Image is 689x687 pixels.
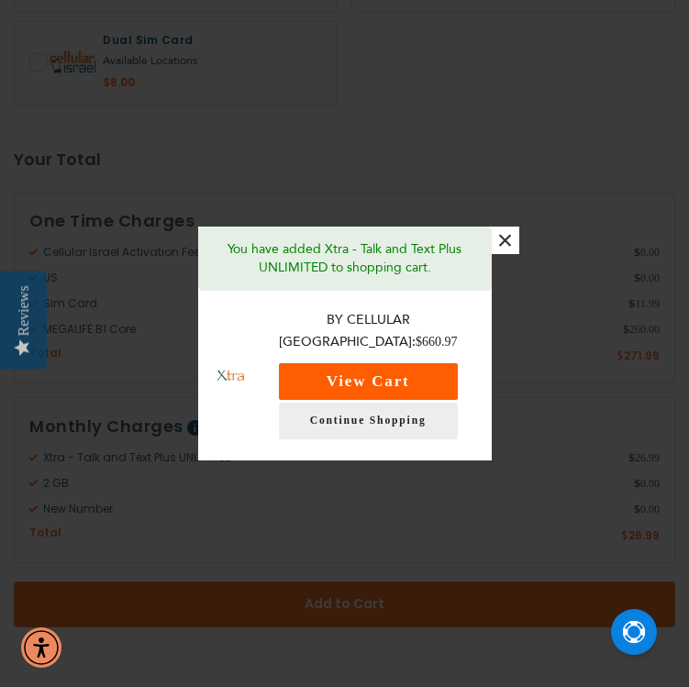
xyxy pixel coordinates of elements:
[279,363,458,400] button: View Cart
[21,627,61,668] div: Accessibility Menu
[263,309,473,354] p: By Cellular [GEOGRAPHIC_DATA]:
[279,403,458,439] a: Continue Shopping
[16,285,32,336] div: Reviews
[212,240,478,277] p: You have added Xtra - Talk and Text Plus UNLIMITED to shopping cart.
[416,335,458,349] span: $660.97
[492,227,519,254] button: ×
